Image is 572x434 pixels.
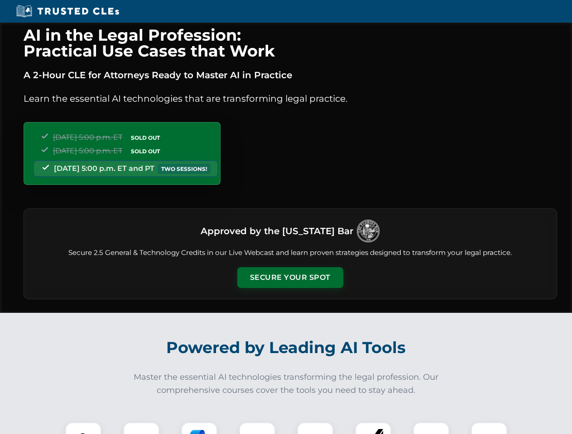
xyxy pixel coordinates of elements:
img: Trusted CLEs [14,5,122,18]
p: A 2-Hour CLE for Attorneys Ready to Master AI in Practice [24,68,557,82]
p: Learn the essential AI technologies that are transforming legal practice. [24,91,557,106]
h3: Approved by the [US_STATE] Bar [201,223,353,239]
span: SOLD OUT [128,146,163,156]
img: Logo [357,220,380,242]
span: SOLD OUT [128,133,163,142]
button: Secure Your Spot [237,267,343,288]
span: [DATE] 5:00 p.m. ET [53,146,122,155]
p: Secure 2.5 General & Technology Credits in our Live Webcast and learn proven strategies designed ... [35,248,546,258]
h2: Powered by Leading AI Tools [35,332,537,363]
h1: AI in the Legal Profession: Practical Use Cases that Work [24,27,557,59]
span: [DATE] 5:00 p.m. ET [53,133,122,142]
p: Master the essential AI technologies transforming the legal profession. Our comprehensive courses... [128,371,445,397]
